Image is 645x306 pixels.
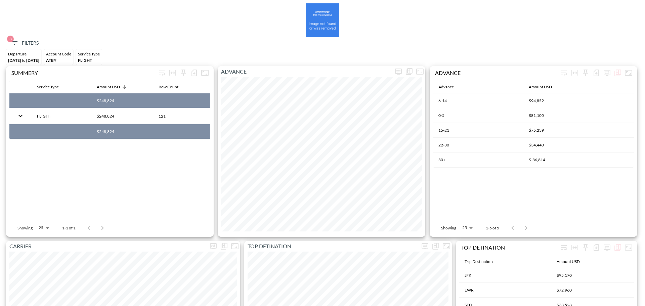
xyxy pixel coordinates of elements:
div: Advance [438,83,454,91]
p: Showing [441,225,456,231]
div: Toggle table layout between fixed and auto (default: auto) [167,68,178,78]
th: EWR [459,283,551,298]
span: Display settings [393,66,404,77]
button: more [393,66,404,77]
img: amsalem-2.png [306,3,339,37]
div: Sticky left columns: 0 [580,68,591,78]
th: $248,824 [91,108,153,124]
div: Sticky left columns: 0 [580,242,591,253]
th: 6-14 [433,93,523,108]
span: ATBY [46,58,56,63]
span: Filters [10,39,39,47]
span: Advance [438,83,463,91]
th: $34,440 [523,138,634,152]
span: Service Type [37,83,68,91]
th: 15-21 [433,123,523,138]
th: $248,824 [91,124,153,139]
div: 25 [459,223,475,232]
button: more [602,242,612,253]
span: to [22,58,26,63]
div: Row Count [159,83,178,91]
span: Trip Destination [465,258,502,266]
button: more [420,241,430,252]
th: $94,852 [523,93,634,108]
span: Display settings [602,68,612,78]
div: ADVANCE [435,70,559,76]
button: Fullscreen [415,66,425,77]
button: Fullscreen [229,241,240,252]
th: $248,824 [91,93,153,108]
th: JFK [459,268,551,283]
span: Display settings [602,242,612,253]
div: Show as… [612,242,623,253]
th: 0-5 [433,108,523,123]
div: Departure [8,51,39,56]
th: $81,105 [523,108,634,123]
button: more [208,241,219,252]
span: [DATE] [DATE] [8,58,39,63]
div: Amount USD [97,83,120,91]
p: 1-1 of 1 [62,225,76,231]
th: $-36,814 [523,152,634,167]
span: Amount USD [97,83,129,91]
span: FLIGHT [78,58,92,63]
span: Amount USD [529,83,561,91]
div: Service Type [37,83,59,91]
th: 22-30 [433,138,523,152]
div: Wrap text [559,68,569,78]
div: Service Type [78,51,100,56]
button: Fullscreen [441,241,452,252]
th: 30+ [433,152,523,167]
div: 25 [35,223,51,232]
span: Display settings [208,241,219,252]
div: Wrap text [559,242,569,253]
p: CARRIER [6,242,208,250]
p: Showing [17,225,33,231]
th: $72,960 [551,283,634,298]
th: FLIGHT [32,108,91,124]
p: TOP DETINATION [244,242,420,250]
button: more [602,68,612,78]
span: Amount USD [557,258,589,266]
div: Show as… [219,241,229,252]
div: Sticky left columns: 0 [178,68,189,78]
th: 121 [153,108,210,124]
th: $95,170 [551,268,634,283]
div: Account Code [46,51,71,56]
div: Trip Destination [465,258,493,266]
button: Fullscreen [200,68,210,78]
p: 1-5 of 5 [486,225,499,231]
button: Fullscreen [623,242,634,253]
button: expand row [15,110,26,122]
span: 3 [7,36,14,42]
div: Wrap text [157,68,167,78]
div: Show as… [612,68,623,78]
span: Row Count [159,83,187,91]
div: Amount USD [529,83,552,91]
button: 3Filters [8,37,41,49]
div: TOP DETINATION [461,244,559,251]
p: ADVANCE [218,68,393,76]
div: Toggle table layout between fixed and auto (default: auto) [569,242,580,253]
th: $75,239 [523,123,634,138]
div: SUMMERY [11,70,157,76]
div: Show as… [430,241,441,252]
div: Amount USD [557,258,580,266]
div: Show as… [404,66,415,77]
button: Fullscreen [623,68,634,78]
div: Toggle table layout between fixed and auto (default: auto) [569,68,580,78]
span: Display settings [420,241,430,252]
